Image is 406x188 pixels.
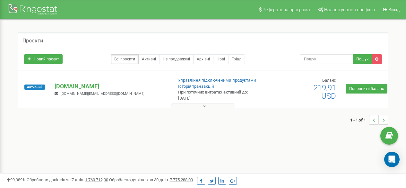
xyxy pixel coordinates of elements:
[170,177,193,182] u: 7 775 288,00
[24,85,45,90] span: Активний
[300,54,353,64] input: Пошук
[111,54,139,64] a: Всі проєкти
[324,7,375,12] span: Налаштування профілю
[350,109,388,131] nav: ...
[346,84,387,94] a: Поповнити баланс
[350,115,369,125] span: 1 - 1 of 1
[213,54,229,64] a: Нові
[6,177,26,182] span: 99,989%
[322,78,336,83] span: Баланс
[178,78,256,83] a: Управління підключеними продуктами
[193,54,213,64] a: Архівні
[263,7,310,12] span: Реферальна програма
[353,54,372,64] button: Пошук
[22,38,43,44] h5: Проєкти
[314,83,336,101] span: 219,91 USD
[27,177,108,182] span: Оброблено дзвінків за 7 днів :
[138,54,160,64] a: Активні
[55,82,168,91] p: [DOMAIN_NAME]
[85,177,108,182] u: 1 760 712,00
[61,92,144,96] span: [DOMAIN_NAME][EMAIL_ADDRESS][DOMAIN_NAME]
[384,152,400,167] div: Open Intercom Messenger
[388,7,400,12] span: Вихід
[178,84,214,89] a: Історія транзакцій
[159,54,194,64] a: Не продовжені
[109,177,193,182] span: Оброблено дзвінків за 30 днів :
[24,54,63,64] a: Новий проєкт
[178,89,260,101] p: При поточних витратах активний до: [DATE]
[228,54,245,64] a: Тріал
